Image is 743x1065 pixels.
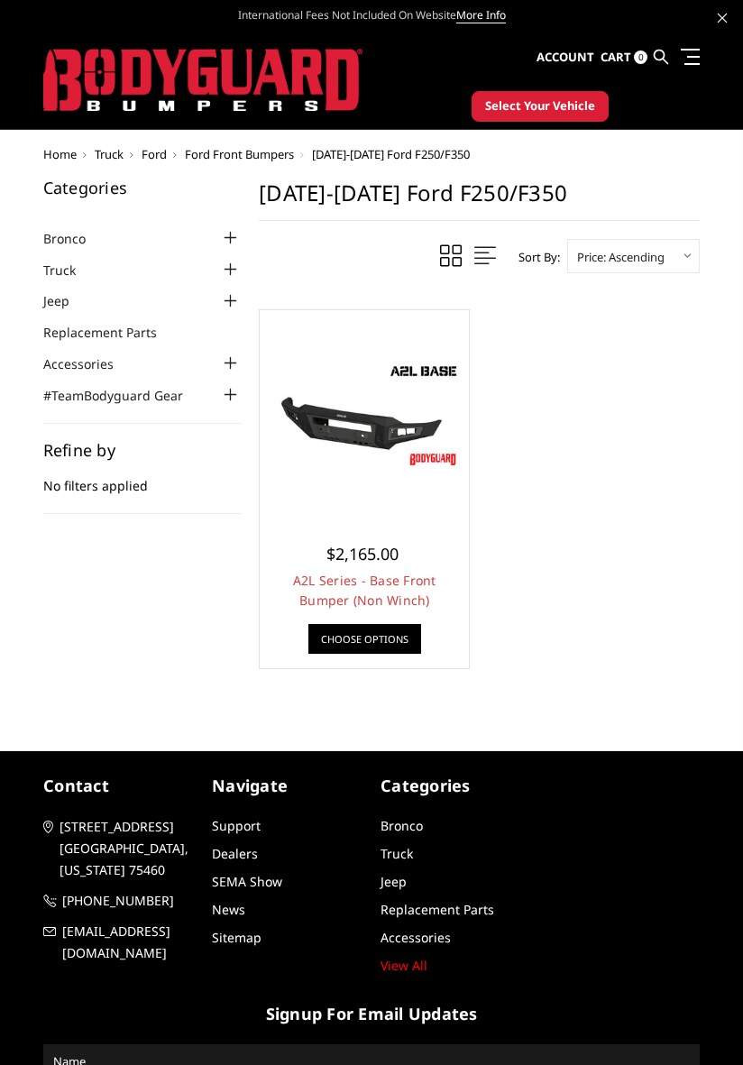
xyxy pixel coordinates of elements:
[212,929,261,946] a: Sitemap
[456,7,506,23] a: More Info
[43,774,194,798] h5: contact
[185,146,294,162] a: Ford Front Bumpers
[43,261,98,280] a: Truck
[62,890,193,912] span: [PHONE_NUMBER]
[381,873,407,890] a: Jeep
[43,442,242,514] div: No filters applied
[381,957,427,974] a: View All
[43,323,179,342] a: Replacement Parts
[537,33,594,82] a: Account
[212,845,258,862] a: Dealers
[381,774,531,798] h5: Categories
[43,890,194,912] a: [PHONE_NUMBER]
[62,921,193,964] span: [EMAIL_ADDRESS][DOMAIN_NAME]
[485,97,595,115] span: Select Your Vehicle
[381,817,423,834] a: Bronco
[43,354,136,373] a: Accessories
[537,49,594,65] span: Account
[264,315,464,515] a: A2L Series - Base Front Bumper (Non Winch) A2L Series - Base Front Bumper (Non Winch)
[381,845,413,862] a: Truck
[43,442,242,458] h5: Refine by
[293,572,436,609] a: A2L Series - Base Front Bumper (Non Winch)
[212,817,261,834] a: Support
[43,146,77,162] a: Home
[259,179,700,221] h1: [DATE]-[DATE] Ford F250/F350
[381,901,494,918] a: Replacement Parts
[308,624,421,654] a: Choose Options
[212,901,245,918] a: News
[601,49,631,65] span: Cart
[142,146,167,162] a: Ford
[43,229,108,248] a: Bronco
[472,91,609,122] button: Select Your Vehicle
[43,291,92,310] a: Jeep
[601,33,647,82] a: Cart 0
[509,243,560,271] label: Sort By:
[60,816,190,881] span: [STREET_ADDRESS] [GEOGRAPHIC_DATA], [US_STATE] 75460
[43,1002,700,1026] h5: signup for email updates
[95,146,124,162] a: Truck
[212,873,282,890] a: SEMA Show
[43,921,194,964] a: [EMAIL_ADDRESS][DOMAIN_NAME]
[212,774,362,798] h5: Navigate
[43,49,362,112] img: BODYGUARD BUMPERS
[264,359,464,472] img: A2L Series - Base Front Bumper (Non Winch)
[381,929,451,946] a: Accessories
[634,50,647,64] span: 0
[312,146,470,162] span: [DATE]-[DATE] Ford F250/F350
[326,543,399,565] span: $2,165.00
[43,386,206,405] a: #TeamBodyguard Gear
[43,179,242,196] h5: Categories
